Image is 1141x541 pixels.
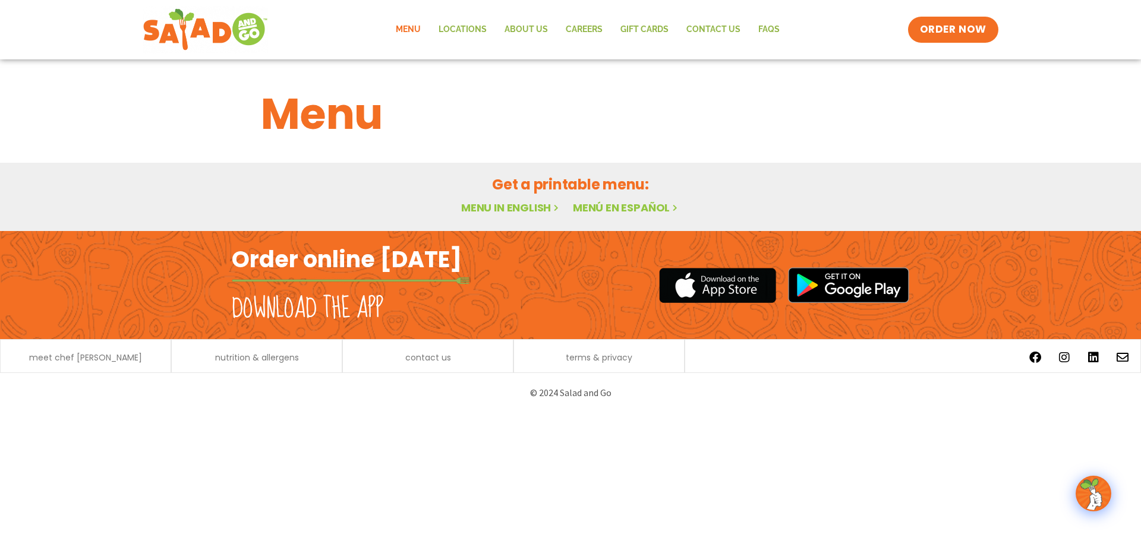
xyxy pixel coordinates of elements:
[232,277,469,284] img: fork
[920,23,986,37] span: ORDER NOW
[557,16,612,43] a: Careers
[387,16,789,43] nav: Menu
[232,245,462,274] h2: Order online [DATE]
[573,200,680,215] a: Menú en español
[612,16,677,43] a: GIFT CARDS
[143,6,268,53] img: new-SAG-logo-768×292
[659,266,776,305] img: appstore
[566,353,632,362] a: terms & privacy
[788,267,909,303] img: google_play
[405,353,451,362] a: contact us
[749,16,789,43] a: FAQs
[430,16,496,43] a: Locations
[496,16,557,43] a: About Us
[1077,477,1110,510] img: wpChatIcon
[908,17,998,43] a: ORDER NOW
[29,353,142,362] a: meet chef [PERSON_NAME]
[261,82,880,146] h1: Menu
[238,385,903,401] p: © 2024 Salad and Go
[232,292,383,325] h2: Download the app
[677,16,749,43] a: Contact Us
[387,16,430,43] a: Menu
[215,353,299,362] a: nutrition & allergens
[261,174,880,195] h2: Get a printable menu:
[461,200,561,215] a: Menu in English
